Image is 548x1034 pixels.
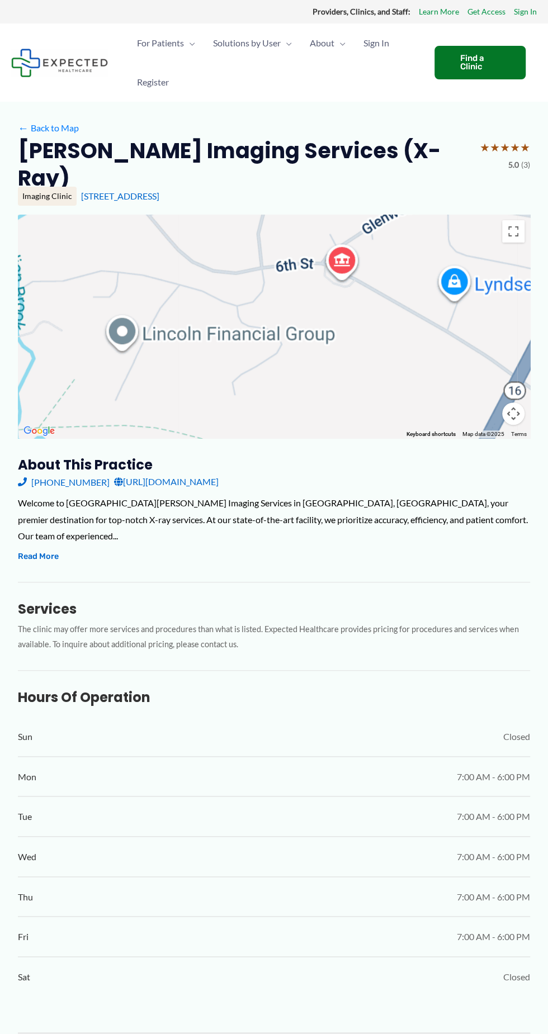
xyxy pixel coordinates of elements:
span: Tue [18,808,32,825]
span: ★ [510,137,520,158]
a: Sign In [514,4,537,19]
span: Thu [18,889,33,905]
span: ★ [500,137,510,158]
button: Read More [18,550,59,563]
span: Menu Toggle [281,23,292,63]
img: Expected Healthcare Logo - side, dark font, small [11,49,108,77]
img: Google [21,424,58,438]
a: [STREET_ADDRESS] [81,191,159,201]
span: About [310,23,334,63]
a: Solutions by UserMenu Toggle [204,23,301,63]
span: ★ [480,137,490,158]
span: Wed [18,848,36,865]
span: 7:00 AM - 6:00 PM [457,848,530,865]
span: Fri [18,928,29,945]
h2: [PERSON_NAME] Imaging Services (X-Ray) [18,137,471,192]
span: 7:00 AM - 6:00 PM [457,889,530,905]
a: Get Access [467,4,506,19]
strong: Providers, Clinics, and Staff: [313,7,410,16]
span: Sat [18,969,30,985]
span: 5.0 [508,158,519,172]
a: Sign In [355,23,398,63]
button: Toggle fullscreen view [502,220,525,243]
h3: Services [18,600,530,618]
span: Register [137,63,169,102]
span: Map data ©2025 [462,431,504,437]
span: For Patients [137,23,184,63]
a: AboutMenu Toggle [301,23,355,63]
nav: Primary Site Navigation [128,23,423,102]
button: Map camera controls [502,402,525,425]
span: 7:00 AM - 6:00 PM [457,769,530,785]
span: 7:00 AM - 6:00 PM [457,928,530,945]
button: Keyboard shortcuts [407,430,456,438]
span: Mon [18,769,36,785]
a: [PHONE_NUMBER] [18,473,110,490]
span: Closed [503,969,530,985]
a: Learn More [419,4,459,19]
p: The clinic may offer more services and procedures than what is listed. Expected Healthcare provid... [18,622,530,652]
a: Find a Clinic [434,46,526,79]
a: ←Back to Map [18,120,79,136]
a: Open this area in Google Maps (opens a new window) [21,424,58,438]
span: Sun [18,728,32,745]
span: Solutions by User [213,23,281,63]
div: Welcome to [GEOGRAPHIC_DATA][PERSON_NAME] Imaging Services in [GEOGRAPHIC_DATA], [GEOGRAPHIC_DATA... [18,495,530,544]
span: ← [18,122,29,133]
span: Sign In [363,23,389,63]
h3: Hours of Operation [18,689,530,706]
span: ★ [490,137,500,158]
span: Menu Toggle [334,23,346,63]
span: (3) [521,158,530,172]
span: Closed [503,728,530,745]
a: For PatientsMenu Toggle [128,23,204,63]
span: Menu Toggle [184,23,195,63]
a: Terms (opens in new tab) [511,431,527,437]
span: ★ [520,137,530,158]
h3: About this practice [18,456,530,473]
a: [URL][DOMAIN_NAME] [114,473,219,490]
a: Register [128,63,178,102]
div: Imaging Clinic [18,187,77,206]
span: 7:00 AM - 6:00 PM [457,808,530,825]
